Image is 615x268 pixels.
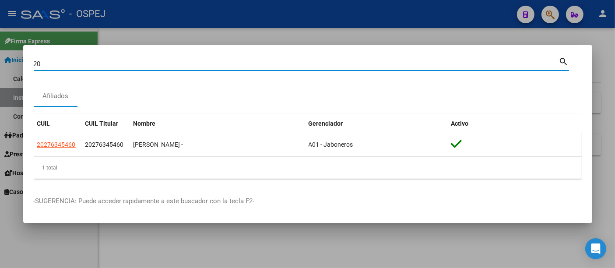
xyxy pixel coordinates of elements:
[305,114,448,133] datatable-header-cell: Gerenciador
[134,120,156,127] span: Nombre
[134,140,302,150] div: [PERSON_NAME] -
[82,114,130,133] datatable-header-cell: CUIL Titular
[448,114,582,133] datatable-header-cell: Activo
[85,141,124,148] span: 20276345460
[451,120,469,127] span: Activo
[37,141,76,148] span: 20276345460
[130,114,305,133] datatable-header-cell: Nombre
[42,91,68,101] div: Afiliados
[309,141,353,148] span: A01 - Jaboneros
[585,238,606,259] div: Open Intercom Messenger
[309,120,343,127] span: Gerenciador
[559,56,569,66] mat-icon: search
[85,120,119,127] span: CUIL Titular
[34,157,582,179] div: 1 total
[34,114,82,133] datatable-header-cell: CUIL
[37,120,50,127] span: CUIL
[34,196,582,206] p: -SUGERENCIA: Puede acceder rapidamente a este buscador con la tecla F2-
